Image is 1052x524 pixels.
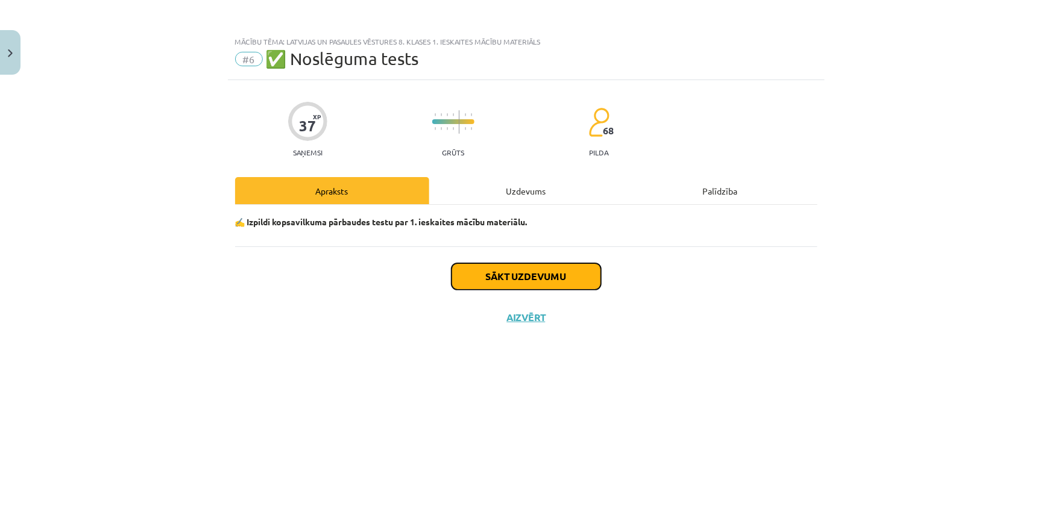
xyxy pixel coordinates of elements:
span: 68 [603,125,614,136]
img: students-c634bb4e5e11cddfef0936a35e636f08e4e9abd3cc4e673bd6f9a4125e45ecb1.svg [588,107,609,137]
button: Sākt uzdevumu [452,263,601,290]
img: icon-short-line-57e1e144782c952c97e751825c79c345078a6d821885a25fce030b3d8c18986b.svg [453,127,454,130]
img: icon-close-lesson-0947bae3869378f0d4975bcd49f059093ad1ed9edebbc8119c70593378902aed.svg [8,49,13,57]
img: icon-short-line-57e1e144782c952c97e751825c79c345078a6d821885a25fce030b3d8c18986b.svg [435,127,436,130]
div: Mācību tēma: Latvijas un pasaules vēstures 8. klases 1. ieskaites mācību materiāls [235,37,817,46]
img: icon-short-line-57e1e144782c952c97e751825c79c345078a6d821885a25fce030b3d8c18986b.svg [471,127,472,130]
img: icon-short-line-57e1e144782c952c97e751825c79c345078a6d821885a25fce030b3d8c18986b.svg [465,127,466,130]
span: #6 [235,52,263,66]
img: icon-short-line-57e1e144782c952c97e751825c79c345078a6d821885a25fce030b3d8c18986b.svg [441,127,442,130]
img: icon-short-line-57e1e144782c952c97e751825c79c345078a6d821885a25fce030b3d8c18986b.svg [441,113,442,116]
div: Apraksts [235,177,429,204]
img: icon-short-line-57e1e144782c952c97e751825c79c345078a6d821885a25fce030b3d8c18986b.svg [435,113,436,116]
p: Saņemsi [288,148,327,157]
img: icon-long-line-d9ea69661e0d244f92f715978eff75569469978d946b2353a9bb055b3ed8787d.svg [459,110,460,134]
b: ✍️ Izpildi kopsavilkuma pārbaudes testu par 1. ieskaites mācību materiālu. [235,216,528,227]
img: icon-short-line-57e1e144782c952c97e751825c79c345078a6d821885a25fce030b3d8c18986b.svg [447,127,448,130]
img: icon-short-line-57e1e144782c952c97e751825c79c345078a6d821885a25fce030b3d8c18986b.svg [453,113,454,116]
img: icon-short-line-57e1e144782c952c97e751825c79c345078a6d821885a25fce030b3d8c18986b.svg [465,113,466,116]
p: Grūts [442,148,464,157]
div: Uzdevums [429,177,623,204]
div: 37 [299,117,316,134]
span: XP [313,113,321,120]
p: pilda [589,148,608,157]
span: ✅ Noslēguma tests [266,49,419,69]
button: Aizvērt [503,311,549,323]
img: icon-short-line-57e1e144782c952c97e751825c79c345078a6d821885a25fce030b3d8c18986b.svg [471,113,472,116]
div: Palīdzība [623,177,817,204]
img: icon-short-line-57e1e144782c952c97e751825c79c345078a6d821885a25fce030b3d8c18986b.svg [447,113,448,116]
